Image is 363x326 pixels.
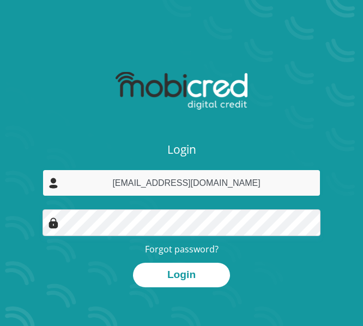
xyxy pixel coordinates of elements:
[133,263,230,287] button: Login
[48,218,59,228] img: Image
[116,72,247,110] img: mobicred logo
[48,178,59,189] img: user-icon image
[43,143,320,156] h3: Login
[145,243,219,255] a: Forgot password?
[43,170,320,196] input: Username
